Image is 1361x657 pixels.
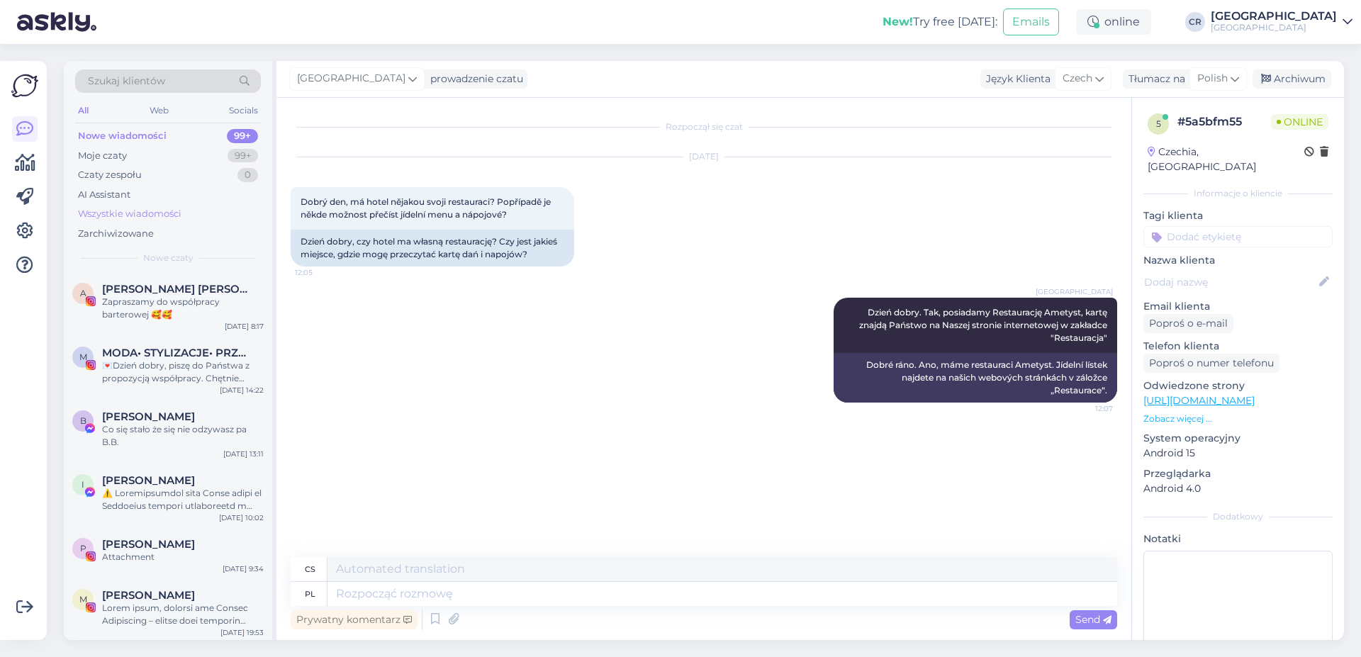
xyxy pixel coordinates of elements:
div: AI Assistant [78,188,130,202]
span: [GEOGRAPHIC_DATA] [1036,286,1113,297]
p: Przeglądarka [1143,466,1333,481]
span: M [79,594,87,605]
div: Zarchiwizowane [78,227,154,241]
p: Android 15 [1143,446,1333,461]
div: Web [147,101,172,120]
div: [DATE] 10:02 [219,512,264,523]
span: Czech [1063,71,1092,86]
div: Attachment [102,551,264,563]
div: cs [305,557,315,581]
div: Zapraszamy do współpracy barterowej 🥰🥰 [102,296,264,321]
div: Tłumacz na [1123,72,1185,86]
div: [DATE] 14:22 [220,385,264,395]
p: Email klienta [1143,299,1333,314]
div: Dobré ráno. Ano, máme restauraci Ametyst. Jídelní lístek najdete na našich webových stránkách v z... [834,353,1117,403]
div: [GEOGRAPHIC_DATA] [1211,22,1337,33]
p: Zobacz więcej ... [1143,412,1333,425]
span: Online [1271,114,1328,130]
span: Polish [1197,71,1228,86]
span: MODA• STYLIZACJE• PRZEGLĄDY KOLEKCJI [102,347,250,359]
p: Tagi klienta [1143,208,1333,223]
div: Co się stało że się nie odzywasz pa B.B. [102,423,264,449]
span: A [80,288,86,298]
div: Moje czaty [78,149,127,163]
div: Poproś o e-mail [1143,314,1233,333]
div: [DATE] [291,150,1117,163]
input: Dodaj nazwę [1144,274,1316,290]
div: Czechia, [GEOGRAPHIC_DATA] [1148,145,1304,174]
div: All [75,101,91,120]
div: [DATE] 19:53 [220,627,264,638]
a: [URL][DOMAIN_NAME] [1143,394,1255,407]
img: Askly Logo [11,72,38,99]
div: 99+ [227,129,258,143]
div: Prywatny komentarz [291,610,418,629]
div: Socials [226,101,261,120]
div: pl [305,582,315,606]
div: [DATE] 13:11 [223,449,264,459]
p: System operacyjny [1143,431,1333,446]
div: 99+ [228,149,258,163]
div: online [1076,9,1151,35]
span: Monika Kowalewska [102,589,195,602]
span: Paweł Pokarowski [102,538,195,551]
div: ⚠️ Loremipsumdol sita Conse adipi el Seddoeius tempori utlaboreetd m aliqua enimadmini veniamqún... [102,487,264,512]
span: Send [1075,613,1111,626]
div: Nowe wiadomości [78,129,167,143]
div: Dzień dobry, czy hotel ma własną restaurację? Czy jest jakieś miejsce, gdzie mogę przeczytać kart... [291,230,574,266]
a: [GEOGRAPHIC_DATA][GEOGRAPHIC_DATA] [1211,11,1352,33]
div: prowadzenie czatu [425,72,523,86]
p: Nazwa klienta [1143,253,1333,268]
div: Dodatkowy [1143,510,1333,523]
span: M [79,352,87,362]
span: Anna Żukowska Ewa Adamczewska BLIŹNIACZKI • Bóg • rodzina • dom [102,283,250,296]
div: 0 [237,168,258,182]
div: # 5a5bfm55 [1177,113,1271,130]
p: Telefon klienta [1143,339,1333,354]
span: [GEOGRAPHIC_DATA] [297,71,405,86]
div: [GEOGRAPHIC_DATA] [1211,11,1337,22]
span: Nowe czaty [143,252,194,264]
span: Bożena Bolewicz [102,410,195,423]
div: [DATE] 8:17 [225,321,264,332]
button: Emails [1003,9,1059,35]
div: Lorem ipsum, dolorsi ame Consec Adipiscing – elitse doei temporin utlaboreetd magn aliquaenim a m... [102,602,264,627]
div: Język Klienta [980,72,1051,86]
span: 5 [1156,118,1161,129]
div: Archiwum [1253,69,1331,89]
div: Rozpoczął się czat [291,120,1117,133]
span: Szukaj klientów [88,74,165,89]
div: CR [1185,12,1205,32]
div: Czaty zespołu [78,168,142,182]
span: Igor Jafar [102,474,195,487]
span: Dzień dobry. Tak, posiadamy Restaurację Ametyst, kartę znajdą Państwo na Naszej stronie interneto... [859,307,1109,343]
p: Android 4.0 [1143,481,1333,496]
div: Try free [DATE]: [883,13,997,30]
p: Odwiedzone strony [1143,378,1333,393]
div: Wszystkie wiadomości [78,207,181,221]
b: New! [883,15,913,28]
div: 💌Dzień dobry, piszę do Państwa z propozycją współpracy. Chętnie odwiedziłabym Państwa hotel z rod... [102,359,264,385]
span: Dobrý den, má hotel nějakou svoji restauraci? Popřípadě je někde možnost přečíst jídelní menu a n... [301,196,553,220]
div: Poproś o numer telefonu [1143,354,1279,373]
span: 12:05 [295,267,348,278]
input: Dodać etykietę [1143,226,1333,247]
span: B [80,415,86,426]
p: Notatki [1143,532,1333,546]
div: Informacje o kliencie [1143,187,1333,200]
div: [DATE] 9:34 [223,563,264,574]
span: 12:07 [1060,403,1113,414]
span: P [80,543,86,554]
span: I [82,479,84,490]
